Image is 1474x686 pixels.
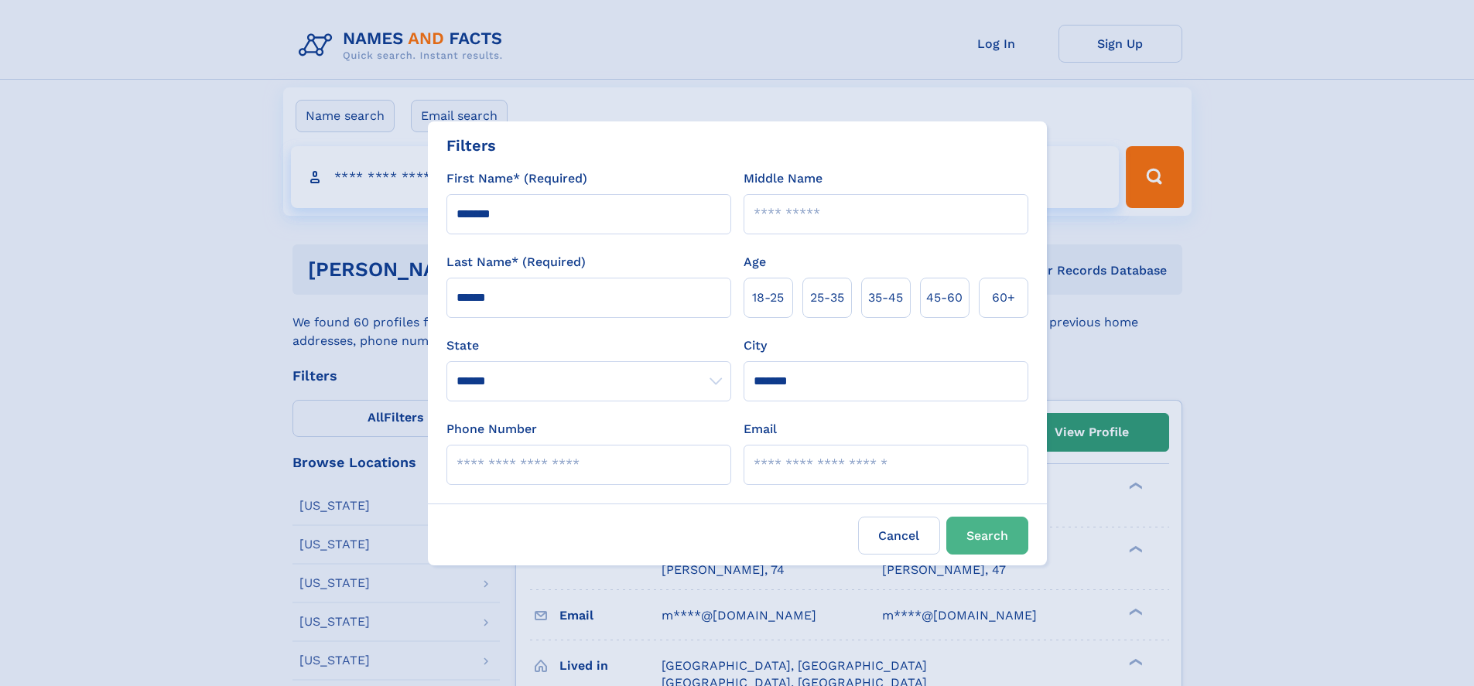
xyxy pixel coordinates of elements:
button: Search [946,517,1028,555]
label: Cancel [858,517,940,555]
label: Middle Name [744,169,822,188]
label: State [446,336,731,355]
span: 35‑45 [868,288,903,307]
span: 60+ [992,288,1015,307]
span: 25‑35 [810,288,844,307]
span: 45‑60 [926,288,963,307]
div: Filters [446,134,496,157]
label: City [744,336,767,355]
label: First Name* (Required) [446,169,587,188]
label: Email [744,420,777,439]
label: Last Name* (Required) [446,253,586,271]
label: Age [744,253,766,271]
span: 18‑25 [752,288,784,307]
label: Phone Number [446,420,537,439]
